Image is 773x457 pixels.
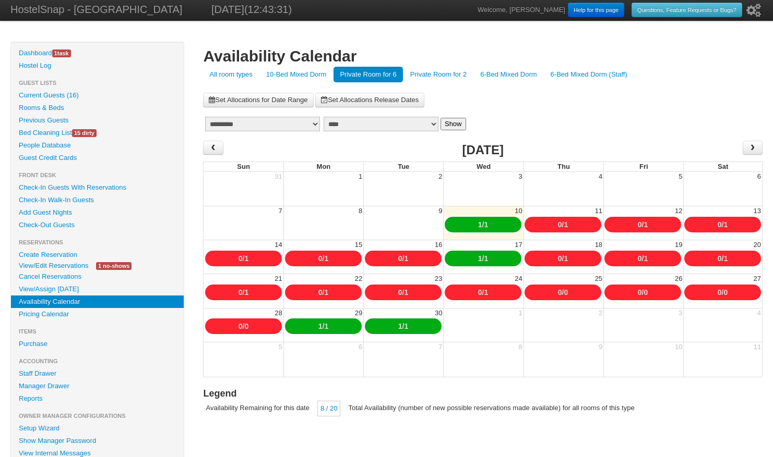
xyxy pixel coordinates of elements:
div: / [684,251,761,266]
div: 28 [273,308,283,318]
a: 0 [564,288,568,297]
a: 0 [718,288,722,297]
a: View/Assign [DATE] [11,283,184,295]
a: 1 [324,322,328,330]
div: 31 [273,172,283,181]
div: / [205,251,282,266]
a: 0 [638,254,642,263]
a: Add Guest Nights [11,206,184,219]
li: Items [11,325,184,338]
h3: Legend [203,387,763,401]
div: 26 [674,274,683,283]
a: 0 [718,254,722,263]
div: 1 [518,308,524,318]
div: 10 [674,342,683,352]
div: / [525,251,601,266]
span: › [748,140,757,155]
div: 5 [677,172,683,181]
span: task [52,50,71,57]
a: Previous Guests [11,114,184,127]
div: 3 [518,172,524,181]
a: Rooms & Beds [11,102,184,114]
a: Bed Cleaning List15 dirty [11,127,184,139]
div: 17 [514,240,523,250]
div: / [285,251,362,266]
div: 23 [434,274,443,283]
div: 4 [598,172,603,181]
a: Private Room for 2 [404,67,473,82]
div: 11 [753,342,762,352]
a: 0 [638,288,642,297]
div: / [205,285,282,300]
div: / [365,251,442,266]
div: 22 [354,274,363,283]
a: Check-In Walk-In Guests [11,194,184,206]
a: 1 [398,322,402,330]
div: 8 / 20 [317,401,341,416]
a: View/Edit Reservations [11,260,96,271]
div: 10 [514,206,523,216]
div: / [285,318,362,334]
a: Private Room for 6 [334,67,402,82]
a: 0 [644,288,648,297]
button: Show [441,118,466,130]
div: 29 [354,308,363,318]
th: Sun [203,162,283,172]
li: Reservations [11,236,184,249]
a: 1 [564,254,568,263]
a: Check-Out Guests [11,219,184,231]
th: Mon [283,162,363,172]
th: Sat [683,162,763,172]
a: Current Guests (16) [11,89,184,102]
a: 0 [318,254,323,263]
div: 6 [358,342,363,352]
span: 1 no-shows [96,262,132,270]
a: 0 [478,288,482,297]
div: 1 [358,172,363,181]
div: 19 [674,240,683,250]
div: / [604,285,681,300]
a: 1 [723,254,728,263]
a: 1 [404,288,408,297]
a: 0 [398,254,402,263]
h2: [DATE] [462,141,504,159]
div: / [604,217,681,232]
a: All room types [203,67,258,82]
div: 18 [594,240,603,250]
th: Tue [363,162,443,172]
div: Availability Remaining for this date [203,401,312,415]
a: 0 [239,322,243,330]
a: 6-Bed Mixed Dorm (Staff) [544,67,634,82]
a: Cancel Reservations [11,270,184,283]
a: Help for this page [568,3,624,17]
div: 25 [594,274,603,283]
span: (12:43:31) [244,4,292,15]
span: 15 dirty [72,129,97,137]
h1: Availability Calendar [203,47,763,66]
a: 0 [244,322,248,330]
a: 1 [324,288,328,297]
a: People Database [11,139,184,152]
a: Dashboard1task [11,47,184,59]
div: 11 [594,206,603,216]
th: Thu [524,162,603,172]
div: 14 [273,240,283,250]
a: 1 [324,254,328,263]
div: / [445,285,521,300]
span: 1 [54,50,57,56]
a: Manager Drawer [11,380,184,392]
div: 24 [514,274,523,283]
div: / [525,217,601,232]
div: 12 [674,206,683,216]
a: Pricing Calendar [11,308,184,320]
div: 21 [273,274,283,283]
div: 8 [518,342,524,352]
a: 1 [244,254,248,263]
div: 20 [753,240,762,250]
a: Availability Calendar [11,295,184,308]
div: / [525,285,601,300]
a: 1 [484,220,488,229]
a: 1 [564,220,568,229]
a: 1 [318,322,323,330]
div: / [684,217,761,232]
